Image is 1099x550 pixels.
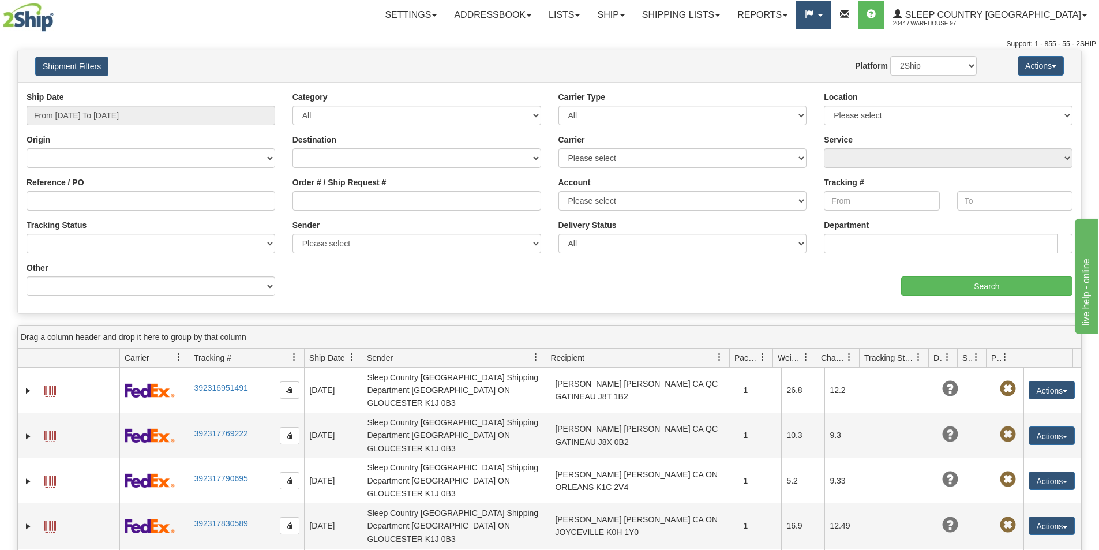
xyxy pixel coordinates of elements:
td: 9.33 [824,458,868,503]
td: Sleep Country [GEOGRAPHIC_DATA] Shipping Department [GEOGRAPHIC_DATA] ON GLOUCESTER K1J 0B3 [362,368,550,413]
a: Expand [22,476,34,487]
span: Ship Date [309,352,344,364]
div: live help - online [9,7,107,21]
a: Expand [22,521,34,532]
div: Support: 1 - 855 - 55 - 2SHIP [3,39,1096,49]
td: [PERSON_NAME] [PERSON_NAME] CA ON ORLEANS K1C 2V4 [550,458,738,503]
span: 2044 / Warehouse 97 [893,18,980,29]
div: grid grouping header [18,326,1081,349]
a: Label [44,516,56,534]
label: Origin [27,134,50,145]
label: Location [824,91,857,103]
input: To [957,191,1072,211]
span: Weight [778,352,802,364]
span: Unknown [942,517,958,533]
span: Pickup Not Assigned [1000,472,1016,488]
td: 10.3 [781,413,824,458]
span: Unknown [942,381,958,397]
a: Label [44,471,56,489]
td: Sleep Country [GEOGRAPHIC_DATA] Shipping Department [GEOGRAPHIC_DATA] ON GLOUCESTER K1J 0B3 [362,458,550,503]
td: 1 [738,413,781,458]
td: [DATE] [304,413,362,458]
a: Lists [540,1,588,29]
button: Shipment Filters [35,57,108,76]
button: Actions [1029,426,1075,445]
a: Reports [729,1,796,29]
td: Sleep Country [GEOGRAPHIC_DATA] Shipping Department [GEOGRAPHIC_DATA] ON GLOUCESTER K1J 0B3 [362,503,550,548]
button: Actions [1029,517,1075,535]
label: Tracking # [824,177,864,188]
td: [DATE] [304,368,362,413]
label: Category [292,91,328,103]
a: Packages filter column settings [753,347,772,367]
span: Charge [821,352,845,364]
span: Sender [367,352,393,364]
label: Other [27,262,48,274]
img: 2 - FedEx Express® [125,428,175,443]
td: [PERSON_NAME] [PERSON_NAME] CA QC GATINEAU J8X 0B2 [550,413,738,458]
label: Carrier [558,134,585,145]
a: Sender filter column settings [526,347,546,367]
a: Label [44,380,56,399]
span: Pickup Not Assigned [1000,381,1016,397]
span: Unknown [942,426,958,443]
a: Shipment Issues filter column settings [966,347,986,367]
a: 392317769222 [194,429,247,438]
a: Pickup Status filter column settings [995,347,1015,367]
td: [DATE] [304,503,362,548]
span: Packages [734,352,759,364]
a: Weight filter column settings [796,347,816,367]
a: 392317790695 [194,474,247,483]
button: Actions [1029,472,1075,490]
label: Order # / Ship Request # [292,177,387,188]
span: Tracking # [194,352,231,364]
iframe: chat widget [1072,216,1098,334]
td: 1 [738,503,781,548]
input: Search [901,276,1072,296]
a: Charge filter column settings [839,347,859,367]
button: Copy to clipboard [280,517,299,534]
td: 5.2 [781,458,824,503]
a: Addressbook [445,1,540,29]
button: Actions [1029,381,1075,399]
img: logo2044.jpg [3,3,54,32]
td: 1 [738,458,781,503]
button: Actions [1018,56,1064,76]
td: 1 [738,368,781,413]
img: 2 - FedEx Express® [125,473,175,488]
a: Recipient filter column settings [710,347,729,367]
label: Delivery Status [558,219,617,231]
td: 12.2 [824,368,868,413]
img: 2 - FedEx Express® [125,519,175,533]
td: 12.49 [824,503,868,548]
a: Label [44,425,56,444]
button: Copy to clipboard [280,427,299,444]
span: Sleep Country [GEOGRAPHIC_DATA] [902,10,1081,20]
span: Unknown [942,472,958,488]
span: Tracking Status [864,352,914,364]
td: 26.8 [781,368,824,413]
label: Carrier Type [558,91,605,103]
button: Copy to clipboard [280,381,299,399]
label: Tracking Status [27,219,87,231]
label: Account [558,177,591,188]
label: Service [824,134,853,145]
span: Shipment Issues [962,352,972,364]
a: Carrier filter column settings [169,347,189,367]
input: From [824,191,939,211]
a: Ship Date filter column settings [342,347,362,367]
td: 9.3 [824,413,868,458]
a: Sleep Country [GEOGRAPHIC_DATA] 2044 / Warehouse 97 [884,1,1096,29]
span: Pickup Not Assigned [1000,517,1016,533]
a: Tracking # filter column settings [284,347,304,367]
label: Platform [855,60,888,72]
span: Pickup Status [991,352,1001,364]
label: Reference / PO [27,177,84,188]
span: Pickup Not Assigned [1000,426,1016,443]
a: Delivery Status filter column settings [937,347,957,367]
td: [PERSON_NAME] [PERSON_NAME] CA QC GATINEAU J8T 1B2 [550,368,738,413]
span: Carrier [125,352,149,364]
a: Expand [22,431,34,442]
a: Shipping lists [633,1,729,29]
span: Delivery Status [933,352,943,364]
